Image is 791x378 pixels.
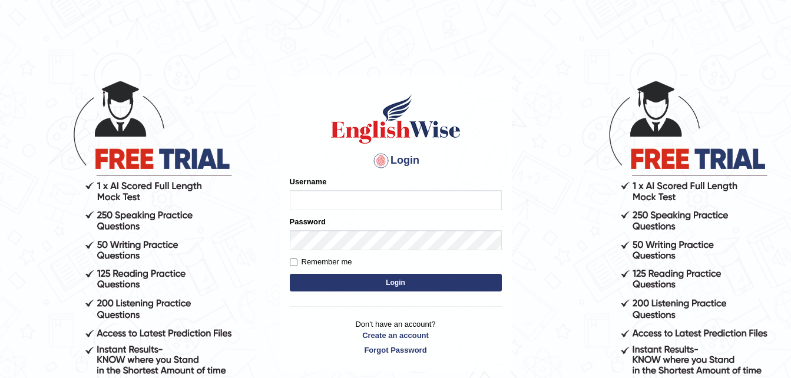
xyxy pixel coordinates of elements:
img: Logo of English Wise sign in for intelligent practice with AI [329,92,463,145]
label: Username [290,176,327,187]
button: Login [290,274,502,291]
p: Don't have an account? [290,319,502,355]
input: Remember me [290,258,297,266]
a: Forgot Password [290,344,502,356]
a: Create an account [290,330,502,341]
label: Password [290,216,326,227]
h4: Login [290,151,502,170]
label: Remember me [290,256,352,268]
